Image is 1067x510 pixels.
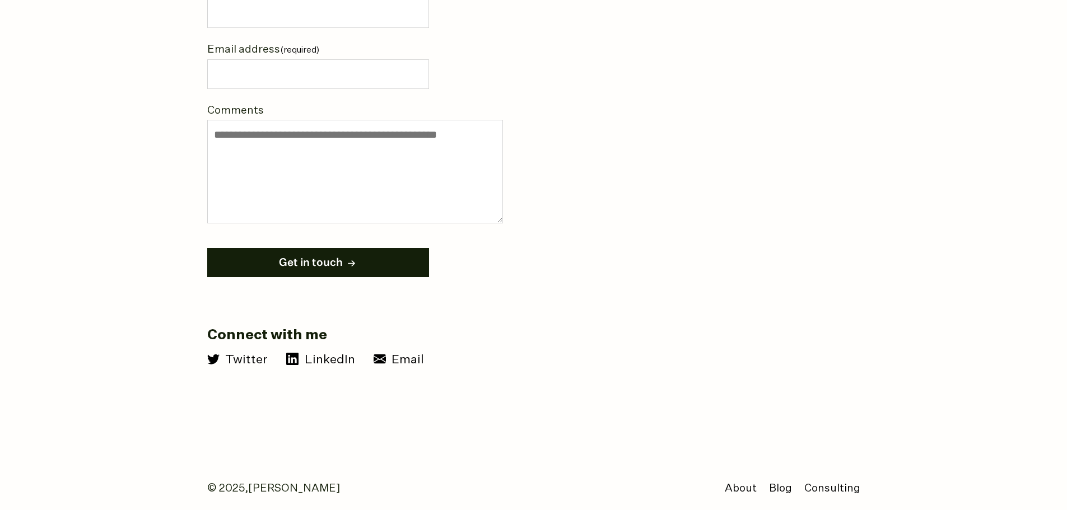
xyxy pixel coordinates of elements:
[374,354,425,366] a: Email
[804,483,860,494] a: Consulting
[225,354,268,367] span: Twitter
[280,46,319,54] span: (required)
[725,483,757,494] a: About
[207,354,268,366] a: Twitter
[248,483,341,494] span: [PERSON_NAME]
[769,483,792,494] a: Blog
[207,40,429,59] label: Email address
[392,354,424,367] span: Email
[207,479,341,498] div: © 2025,
[286,354,355,366] a: LinkedIn
[207,326,711,345] h3: Connect with me
[305,354,355,367] span: LinkedIn
[207,101,429,120] label: Comments
[207,248,429,278] button: Get in touch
